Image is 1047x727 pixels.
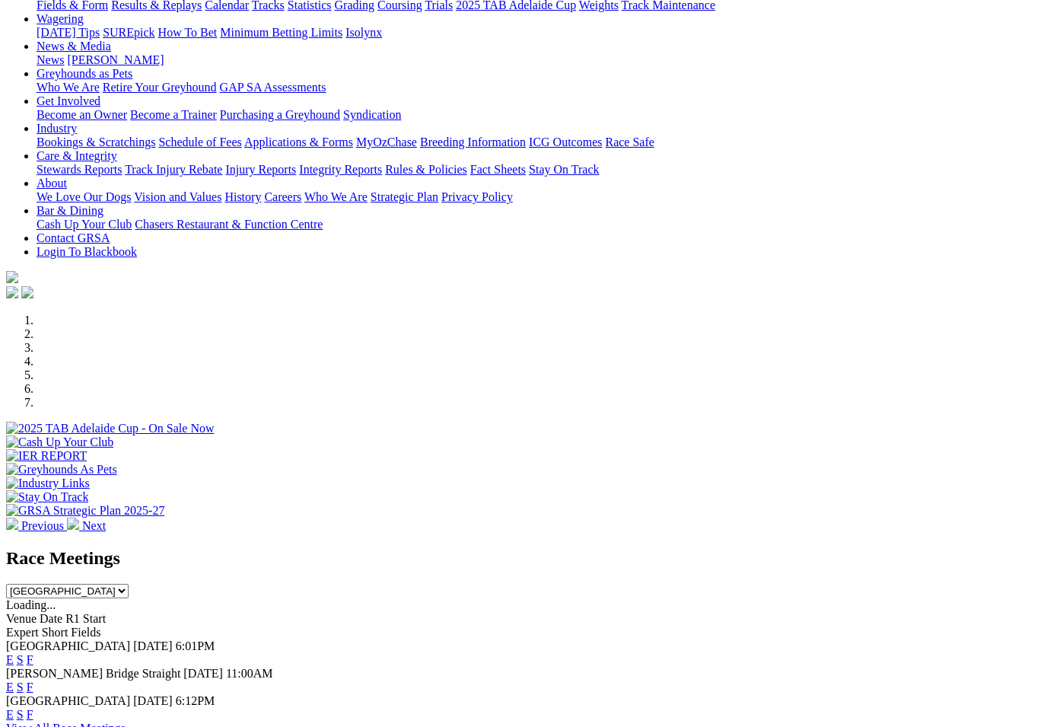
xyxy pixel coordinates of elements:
[158,26,218,39] a: How To Bet
[6,271,18,283] img: logo-grsa-white.png
[371,190,438,203] a: Strategic Plan
[244,136,353,148] a: Applications & Forms
[67,519,106,532] a: Next
[6,504,164,518] img: GRSA Strategic Plan 2025-27
[67,518,79,530] img: chevron-right-pager-white.svg
[441,190,513,203] a: Privacy Policy
[21,519,64,532] span: Previous
[37,231,110,244] a: Contact GRSA
[37,81,1041,94] div: Greyhounds as Pets
[304,190,368,203] a: Who We Are
[6,286,18,298] img: facebook.svg
[37,149,117,162] a: Care & Integrity
[6,477,90,490] img: Industry Links
[225,163,296,176] a: Injury Reports
[183,667,223,680] span: [DATE]
[158,136,241,148] a: Schedule of Fees
[37,204,103,217] a: Bar & Dining
[6,598,56,611] span: Loading...
[6,548,1041,569] h2: Race Meetings
[27,681,33,694] a: F
[37,163,122,176] a: Stewards Reports
[103,81,217,94] a: Retire Your Greyhound
[6,639,130,652] span: [GEOGRAPHIC_DATA]
[343,108,401,121] a: Syndication
[67,53,164,66] a: [PERSON_NAME]
[420,136,526,148] a: Breeding Information
[6,612,37,625] span: Venue
[529,136,602,148] a: ICG Outcomes
[6,449,87,463] img: IER REPORT
[37,108,127,121] a: Become an Owner
[6,490,88,504] img: Stay On Track
[37,122,77,135] a: Industry
[6,463,117,477] img: Greyhounds As Pets
[220,26,342,39] a: Minimum Betting Limits
[37,53,64,66] a: News
[6,435,113,449] img: Cash Up Your Club
[133,639,173,652] span: [DATE]
[6,626,39,639] span: Expert
[264,190,301,203] a: Careers
[65,612,106,625] span: R1 Start
[37,53,1041,67] div: News & Media
[37,190,131,203] a: We Love Our Dogs
[356,136,417,148] a: MyOzChase
[470,163,526,176] a: Fact Sheets
[37,40,111,53] a: News & Media
[37,81,100,94] a: Who We Are
[6,694,130,707] span: [GEOGRAPHIC_DATA]
[6,422,215,435] img: 2025 TAB Adelaide Cup - On Sale Now
[529,163,599,176] a: Stay On Track
[103,26,154,39] a: SUREpick
[42,626,68,639] span: Short
[37,26,100,39] a: [DATE] Tips
[6,519,67,532] a: Previous
[6,681,14,694] a: E
[27,708,33,721] a: F
[125,163,222,176] a: Track Injury Rebate
[37,190,1041,204] div: About
[605,136,654,148] a: Race Safe
[17,653,24,666] a: S
[21,286,33,298] img: twitter.svg
[226,667,273,680] span: 11:00AM
[37,136,155,148] a: Bookings & Scratchings
[135,218,323,231] a: Chasers Restaurant & Function Centre
[37,177,67,190] a: About
[130,108,217,121] a: Become a Trainer
[37,245,137,258] a: Login To Blackbook
[176,694,215,707] span: 6:12PM
[224,190,261,203] a: History
[299,163,382,176] a: Integrity Reports
[37,12,84,25] a: Wagering
[71,626,100,639] span: Fields
[37,108,1041,122] div: Get Involved
[6,518,18,530] img: chevron-left-pager-white.svg
[345,26,382,39] a: Isolynx
[6,708,14,721] a: E
[17,708,24,721] a: S
[37,94,100,107] a: Get Involved
[385,163,467,176] a: Rules & Policies
[37,136,1041,149] div: Industry
[37,67,132,80] a: Greyhounds as Pets
[220,81,326,94] a: GAP SA Assessments
[6,653,14,666] a: E
[37,218,1041,231] div: Bar & Dining
[176,639,215,652] span: 6:01PM
[17,681,24,694] a: S
[27,653,33,666] a: F
[37,163,1041,177] div: Care & Integrity
[37,26,1041,40] div: Wagering
[133,694,173,707] span: [DATE]
[220,108,340,121] a: Purchasing a Greyhound
[134,190,221,203] a: Vision and Values
[37,218,132,231] a: Cash Up Your Club
[82,519,106,532] span: Next
[40,612,62,625] span: Date
[6,667,180,680] span: [PERSON_NAME] Bridge Straight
